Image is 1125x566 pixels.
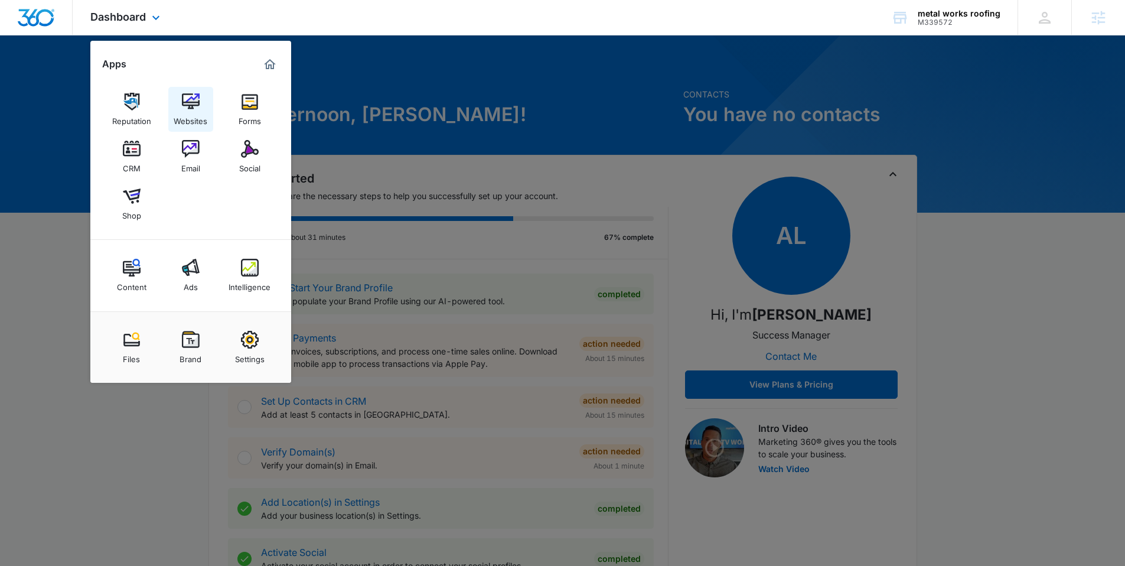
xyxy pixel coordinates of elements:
div: Reputation [112,110,151,126]
div: Brand [180,349,201,364]
a: Forms [227,87,272,132]
a: Ads [168,253,213,298]
a: Intelligence [227,253,272,298]
a: Shop [109,181,154,226]
a: Files [109,325,154,370]
div: Intelligence [229,277,270,292]
div: Content [117,277,146,292]
a: Social [227,134,272,179]
h2: Apps [102,58,126,70]
div: Ads [184,277,198,292]
div: Settings [235,349,265,364]
a: Email [168,134,213,179]
a: Brand [168,325,213,370]
div: account name [918,9,1000,18]
a: Websites [168,87,213,132]
div: Forms [239,110,261,126]
a: Settings [227,325,272,370]
div: Websites [174,110,207,126]
a: Marketing 360® Dashboard [260,55,279,74]
div: Shop [122,205,141,220]
a: CRM [109,134,154,179]
div: Files [123,349,140,364]
div: Social [239,158,260,173]
a: Reputation [109,87,154,132]
div: account id [918,18,1000,27]
a: Content [109,253,154,298]
div: Email [181,158,200,173]
div: CRM [123,158,141,173]
span: Dashboard [90,11,146,23]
